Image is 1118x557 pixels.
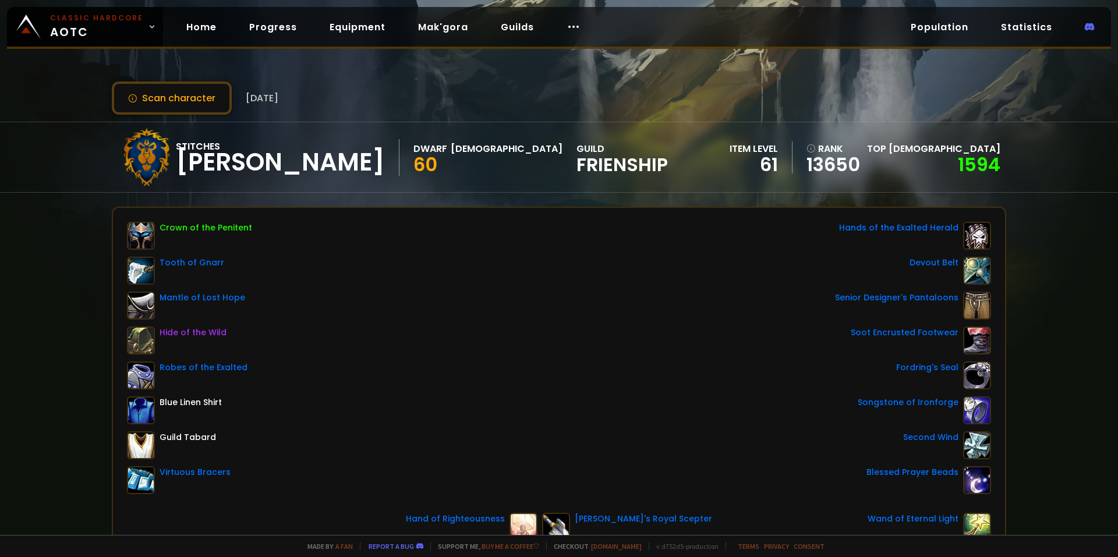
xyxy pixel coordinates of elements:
img: item-7721 [510,513,537,541]
div: Guild Tabard [160,431,216,444]
div: Hands of the Exalted Herald [839,222,958,234]
span: [DEMOGRAPHIC_DATA] [889,142,1000,155]
img: item-13346 [127,361,155,389]
img: item-2577 [127,396,155,424]
img: item-5976 [127,431,155,459]
div: [PERSON_NAME] [176,154,385,171]
a: Home [177,15,226,39]
div: Senior Designer's Pantaloons [835,292,958,304]
img: item-11819 [963,431,991,459]
img: item-13216 [127,222,155,250]
span: Made by [300,542,353,551]
span: v. d752d5 - production [649,542,719,551]
img: item-12554 [963,222,991,250]
div: Songstone of Ironforge [858,396,958,409]
a: Progress [240,15,306,39]
a: Terms [738,542,759,551]
a: Mak'gora [409,15,477,39]
a: Equipment [320,15,395,39]
span: 60 [413,151,437,178]
a: Statistics [992,15,1062,39]
a: Buy me a coffee [482,542,539,551]
a: Classic HardcoreAOTC [7,7,163,47]
div: Second Wind [903,431,958,444]
img: item-16696 [963,257,991,285]
small: Classic Hardcore [50,13,143,23]
img: item-22079 [127,466,155,494]
div: Tooth of Gnarr [160,257,224,269]
div: Stitches [176,139,385,154]
div: Mantle of Lost Hope [160,292,245,304]
img: item-13141 [127,257,155,285]
a: a fan [335,542,353,551]
button: Scan character [112,81,232,115]
div: Virtuous Bracers [160,466,231,478]
div: 61 [730,156,778,173]
img: item-11841 [963,292,991,320]
div: Devout Belt [910,257,958,269]
span: Frienship [576,156,668,173]
div: Blue Linen Shirt [160,396,222,409]
span: Checkout [546,542,642,551]
img: item-19990 [963,466,991,494]
div: rank [806,141,860,156]
a: Privacy [764,542,789,551]
div: Crown of the Penitent [160,222,252,234]
a: 1594 [958,151,1000,178]
div: Soot Encrusted Footwear [851,327,958,339]
div: [DEMOGRAPHIC_DATA] [451,141,562,156]
a: Guilds [491,15,543,39]
div: item level [730,141,778,156]
img: item-22234 [127,292,155,320]
img: item-22254 [963,513,991,541]
span: AOTC [50,13,143,41]
span: [DATE] [246,91,278,105]
div: Wand of Eternal Light [868,513,958,525]
a: Report a bug [369,542,414,551]
img: item-11928 [542,513,570,541]
img: item-18510 [127,327,155,354]
img: item-16058 [963,361,991,389]
div: Fordring's Seal [896,361,958,374]
div: guild [576,141,668,173]
img: item-22245 [963,327,991,354]
div: Hand of Righteousness [406,513,505,525]
div: Blessed Prayer Beads [866,466,958,478]
a: Population [901,15,978,39]
a: 13650 [806,156,860,173]
div: Robes of the Exalted [160,361,247,374]
div: Top [867,141,1000,156]
div: Hide of the Wild [160,327,227,339]
img: item-12543 [963,396,991,424]
a: Consent [794,542,825,551]
a: [DOMAIN_NAME] [591,542,642,551]
div: [PERSON_NAME]'s Royal Scepter [575,513,712,525]
div: Dwarf [413,141,447,156]
span: Support me, [430,542,539,551]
